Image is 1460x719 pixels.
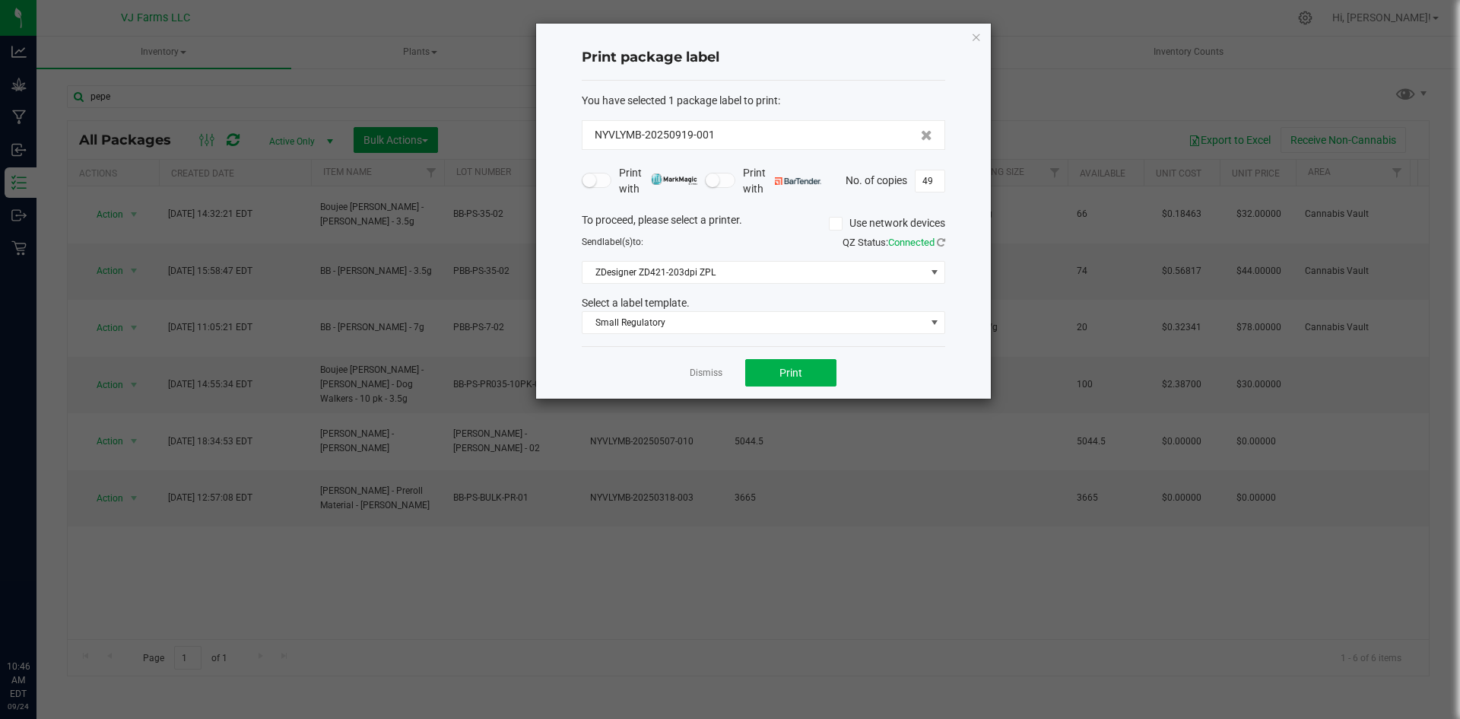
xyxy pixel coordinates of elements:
[775,177,821,185] img: bartender.png
[15,597,61,643] iframe: Resource center
[743,165,821,197] span: Print with
[843,237,945,248] span: QZ Status:
[582,48,945,68] h4: Print package label
[619,165,697,197] span: Print with
[829,215,945,231] label: Use network devices
[846,173,907,186] span: No. of copies
[690,367,722,380] a: Dismiss
[779,367,802,379] span: Print
[651,173,697,185] img: mark_magic_cybra.png
[582,312,925,333] span: Small Regulatory
[745,359,836,387] button: Print
[595,127,715,143] span: NYVLYMB-20250919-001
[582,237,643,247] span: Send to:
[602,237,633,247] span: label(s)
[570,212,957,235] div: To proceed, please select a printer.
[582,94,778,107] span: You have selected 1 package label to print
[888,237,935,248] span: Connected
[582,93,945,109] div: :
[570,295,957,311] div: Select a label template.
[582,262,925,283] span: ZDesigner ZD421-203dpi ZPL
